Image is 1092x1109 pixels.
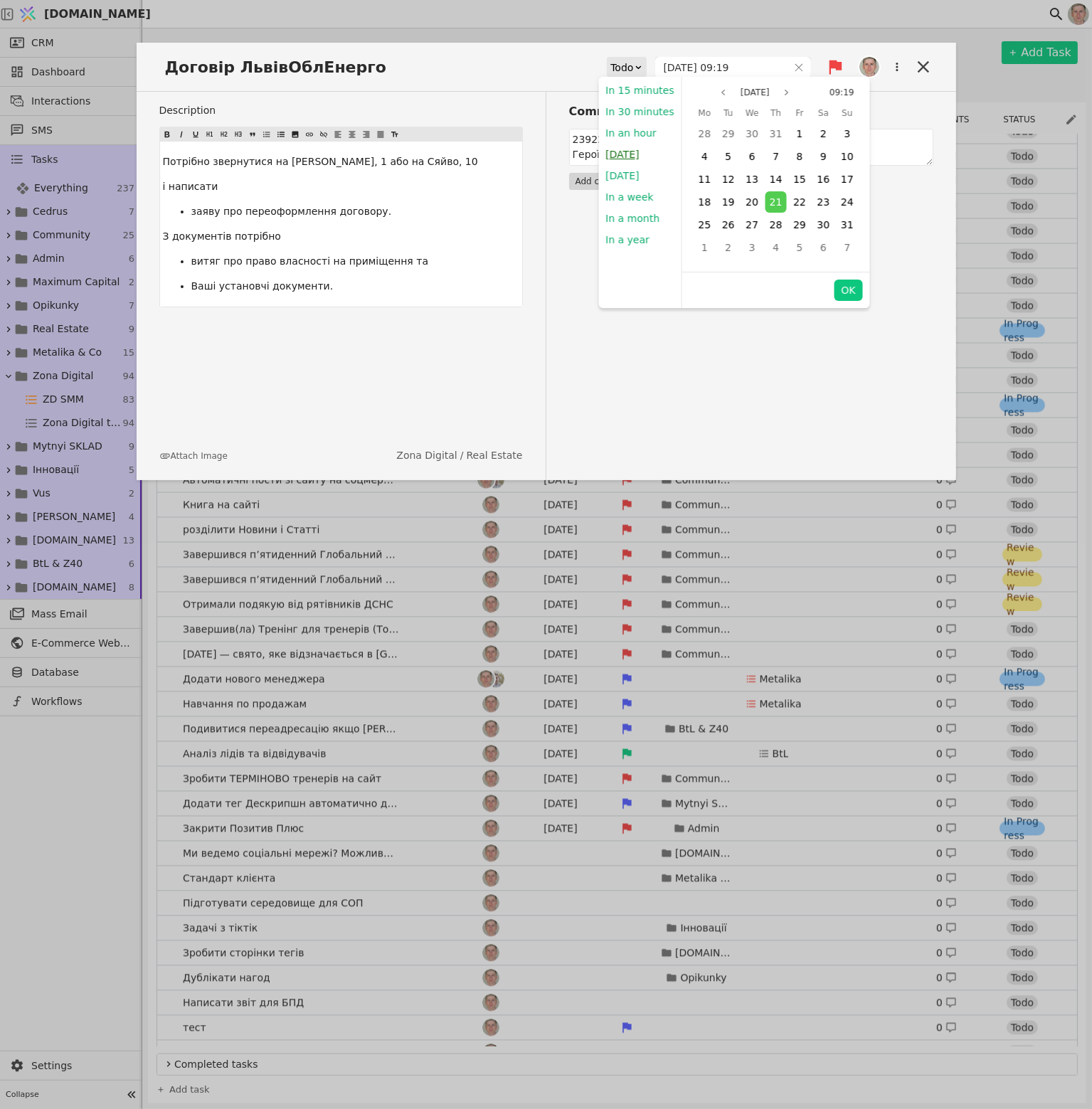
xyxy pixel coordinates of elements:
div: 01 Sep 2025 [693,236,716,259]
textarea: 1009810 від 21.08 2392278 договірна група Героїв УПА [STREET_ADDRESS] [569,129,933,166]
div: 22 Aug 2025 [788,191,811,213]
span: 18 [698,196,711,208]
button: In 15 minutes [598,80,681,101]
span: 30 [817,219,830,230]
svg: close [794,63,804,73]
span: З документів потрібно [163,230,282,242]
div: 02 Sep 2025 [716,236,740,259]
div: 18 Aug 2025 [693,191,716,213]
div: 08 Aug 2025 [788,145,811,168]
div: 23 Aug 2025 [812,191,835,213]
button: OK [834,280,862,301]
button: In 30 minutes [598,101,681,122]
span: 24 [841,196,854,208]
span: 10 [841,151,854,162]
span: 3 [844,128,850,139]
div: 31 Jul 2025 [764,122,788,145]
svg: page previous [719,88,728,97]
button: Attach Image [159,450,228,462]
div: 05 Sep 2025 [788,236,811,259]
span: 2 [725,242,731,253]
button: Select month [735,84,775,101]
h3: Comments [569,103,933,120]
button: Next month [778,84,795,101]
span: 7 [773,151,779,162]
div: Thursday [764,104,788,122]
span: 9 [820,151,827,162]
div: 24 Aug 2025 [835,191,859,213]
div: Aug 2025 [693,104,859,259]
span: Договір ЛьвівОблЕнерго [159,55,401,79]
button: Clear [794,63,804,73]
span: 20 [746,196,758,208]
span: 3 [749,242,756,253]
div: 21 Aug 2025 [764,191,788,213]
span: 23 [817,196,830,208]
div: 25 Aug 2025 [693,213,716,236]
button: Select time [824,84,860,101]
div: / [396,448,522,463]
span: витяг про право власності на приміщення та [191,255,429,267]
span: Th [770,105,781,122]
div: 03 Aug 2025 [835,122,859,145]
span: Ваші установчі документи. [191,280,334,292]
div: 06 Sep 2025 [812,236,835,259]
div: Wednesday [740,104,763,122]
div: 11 Aug 2025 [693,168,716,191]
button: Previous month [715,84,732,101]
div: 29 Jul 2025 [716,122,740,145]
span: і написати [163,181,218,192]
div: 07 Sep 2025 [835,236,859,259]
a: Zona Digital [396,448,457,463]
span: 4 [773,242,779,253]
div: 07 Aug 2025 [764,145,788,168]
span: 28 [770,219,783,230]
span: 29 [793,219,806,230]
div: 16 Aug 2025 [812,168,835,191]
label: Description [159,103,523,118]
div: 29 Aug 2025 [788,213,811,236]
a: Real Estate [467,448,523,463]
span: 14 [770,174,783,185]
div: 06 Aug 2025 [740,145,763,168]
span: 7 [844,242,850,253]
span: Sa [818,105,829,122]
div: 27 Aug 2025 [740,213,763,236]
div: 01 Aug 2025 [788,122,811,145]
button: In a month [598,208,667,229]
div: 20 Aug 2025 [740,191,763,213]
div: 19 Aug 2025 [716,191,740,213]
span: 21 [770,196,783,208]
span: Tu [723,105,733,122]
span: We [746,105,759,122]
span: 8 [797,151,803,162]
span: 12 [722,174,735,185]
div: 30 Jul 2025 [740,122,763,145]
button: Add comment [569,173,642,190]
span: 13 [746,174,758,185]
span: 4 [701,151,708,162]
div: 10 Aug 2025 [835,145,859,168]
span: Su [842,105,852,122]
div: 26 Aug 2025 [716,213,740,236]
div: 28 Jul 2025 [693,122,716,145]
span: 26 [722,219,735,230]
span: 22 [793,196,806,208]
div: 13 Aug 2025 [740,168,763,191]
span: 29 [722,128,735,139]
img: Ро [859,57,879,77]
span: Потрібно звернутися на [PERSON_NAME], 1 або на Сяйво, 10 [163,156,478,167]
span: 16 [817,174,830,185]
div: 02 Aug 2025 [812,122,835,145]
span: 6 [820,242,827,253]
span: 31 [841,219,854,230]
span: 19 [722,196,735,208]
button: [DATE] [598,165,646,186]
div: 09 Aug 2025 [812,145,835,168]
div: Tuesday [716,104,740,122]
span: 15 [793,174,806,185]
button: In an hour [598,122,663,144]
div: 04 Aug 2025 [693,145,716,168]
button: In a year [598,229,657,250]
div: 05 Aug 2025 [716,145,740,168]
